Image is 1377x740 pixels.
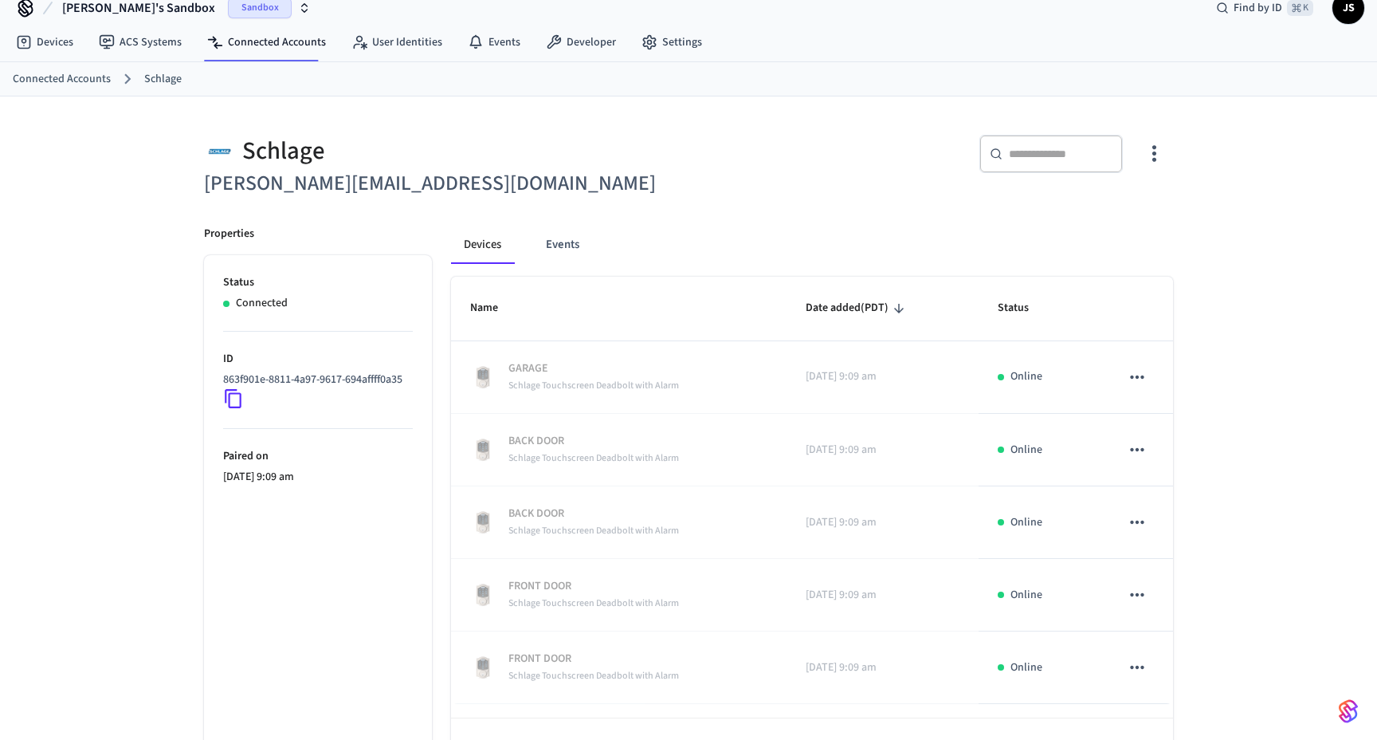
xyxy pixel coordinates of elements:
[194,28,339,57] a: Connected Accounts
[223,351,413,368] p: ID
[204,167,679,200] h6: [PERSON_NAME][EMAIL_ADDRESS][DOMAIN_NAME]
[806,659,960,676] p: [DATE] 9:09 am
[1010,587,1042,604] p: Online
[144,71,182,88] a: Schlage
[998,296,1049,321] span: Status
[223,469,413,486] p: [DATE] 9:09 am
[455,28,533,57] a: Events
[13,71,111,88] a: Connected Accounts
[470,296,519,321] span: Name
[806,296,909,321] span: Date added(PDT)
[806,514,960,531] p: [DATE] 9:09 am
[533,226,592,264] button: Events
[629,28,715,57] a: Settings
[1010,659,1042,676] p: Online
[223,448,413,465] p: Paired on
[533,28,629,57] a: Developer
[451,277,1173,704] table: sticky table
[508,451,679,465] span: Schlage Touchscreen Deadbolt with Alarm
[470,437,496,462] img: Schlage Sense Smart Deadbolt with Camelot Trim, Front
[470,655,496,680] img: Schlage Sense Smart Deadbolt with Camelot Trim, Front
[470,510,496,535] img: Schlage Sense Smart Deadbolt with Camelot Trim, Front
[508,379,679,392] span: Schlage Touchscreen Deadbolt with Alarm
[451,226,514,264] button: Devices
[508,360,679,377] p: GARAGE
[1339,699,1358,724] img: SeamLogoGradient.69752ec5.svg
[508,524,679,537] span: Schlage Touchscreen Deadbolt with Alarm
[86,28,194,57] a: ACS Systems
[223,274,413,291] p: Status
[1010,514,1042,531] p: Online
[508,578,679,595] p: FRONT DOOR
[451,226,1173,264] div: connected account tabs
[806,442,960,459] p: [DATE] 9:09 am
[806,368,960,385] p: [DATE] 9:09 am
[1010,442,1042,459] p: Online
[508,506,679,522] p: BACK DOOR
[508,669,679,683] span: Schlage Touchscreen Deadbolt with Alarm
[806,587,960,604] p: [DATE] 9:09 am
[236,295,288,312] p: Connected
[204,135,679,167] div: Schlage
[204,135,236,167] img: Schlage Logo, Square
[470,582,496,608] img: Schlage Sense Smart Deadbolt with Camelot Trim, Front
[508,433,679,450] p: BACK DOOR
[3,28,86,57] a: Devices
[508,651,679,667] p: FRONT DOOR
[508,596,679,610] span: Schlage Touchscreen Deadbolt with Alarm
[1010,368,1042,385] p: Online
[339,28,455,57] a: User Identities
[470,364,496,390] img: Schlage Sense Smart Deadbolt with Camelot Trim, Front
[223,372,402,388] p: 863f901e-8811-4a97-9617-694affff0a35
[204,226,254,242] p: Properties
